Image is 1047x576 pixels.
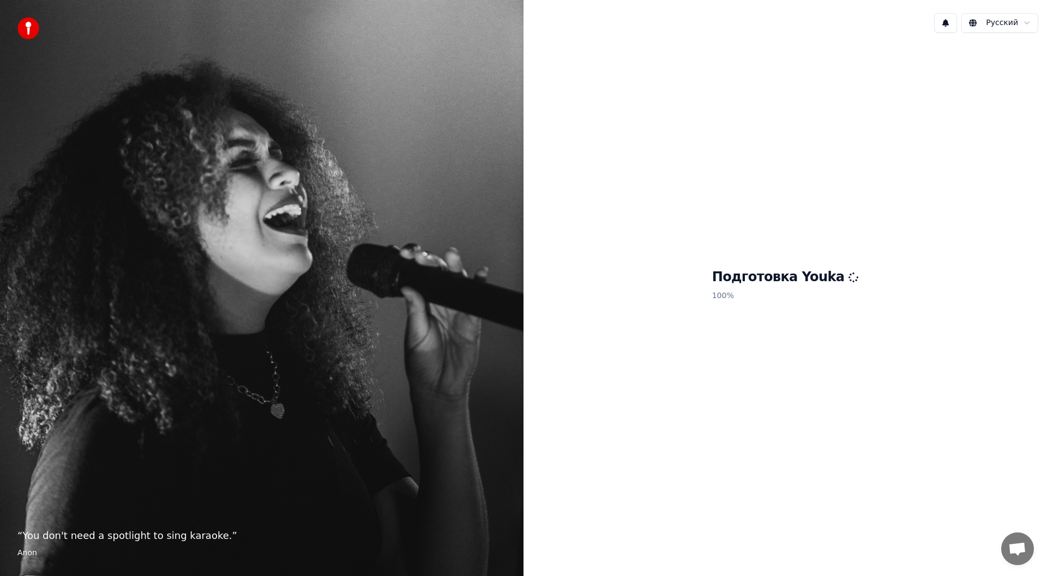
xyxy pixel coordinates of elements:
[1001,532,1034,565] div: Открытый чат
[712,286,859,306] p: 100 %
[17,528,506,543] p: “ You don't need a spotlight to sing karaoke. ”
[17,548,506,559] footer: Anon
[712,269,859,286] h1: Подготовка Youka
[17,17,39,39] img: youka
